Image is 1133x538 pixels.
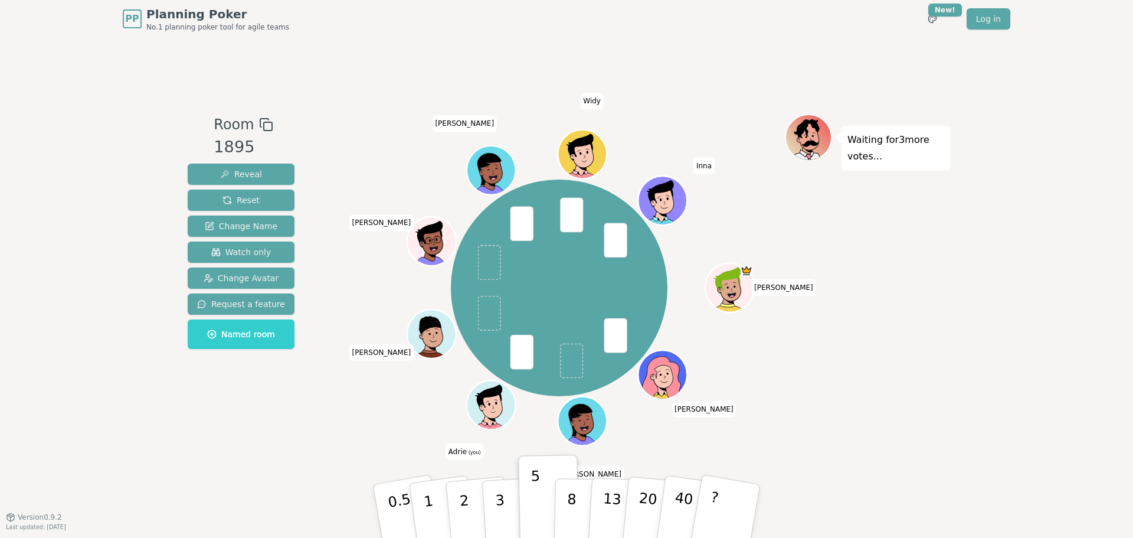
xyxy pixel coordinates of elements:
span: Planning Poker [146,6,289,22]
a: Log in [967,8,1010,30]
span: Reset [222,194,260,206]
span: Version 0.9.2 [18,513,62,522]
button: Named room [188,319,294,349]
span: Room [214,114,254,135]
span: Click to change your name [559,466,624,482]
button: Change Avatar [188,268,294,289]
span: Click to change your name [446,444,484,460]
button: Version0.9.2 [6,513,62,522]
span: Last updated: [DATE] [6,524,66,530]
span: PP [125,12,139,26]
span: Daniel is the host [741,265,753,277]
p: Waiting for 3 more votes... [847,132,944,165]
button: Watch only [188,242,294,263]
span: Reveal [220,168,262,180]
button: New! [922,8,943,30]
button: Change Name [188,216,294,237]
span: Click to change your name [751,279,816,296]
span: Click to change your name [672,401,736,418]
span: Change Avatar [204,272,279,284]
span: Request a feature [197,298,285,310]
button: Reveal [188,164,294,185]
a: PPPlanning PokerNo.1 planning poker tool for agile teams [123,6,289,32]
span: Named room [207,328,275,340]
span: (you) [467,450,481,455]
span: Change Name [205,220,277,232]
div: 1895 [214,135,273,159]
p: 5 [531,468,541,532]
span: Click to change your name [349,344,414,361]
span: Watch only [211,246,271,258]
div: New! [928,4,962,17]
button: Reset [188,190,294,211]
span: Click to change your name [432,116,497,132]
button: Request a feature [188,294,294,315]
span: Click to change your name [693,158,715,174]
span: Click to change your name [580,93,604,110]
button: Click to change your avatar [469,382,515,428]
span: Click to change your name [349,215,414,231]
span: No.1 planning poker tool for agile teams [146,22,289,32]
